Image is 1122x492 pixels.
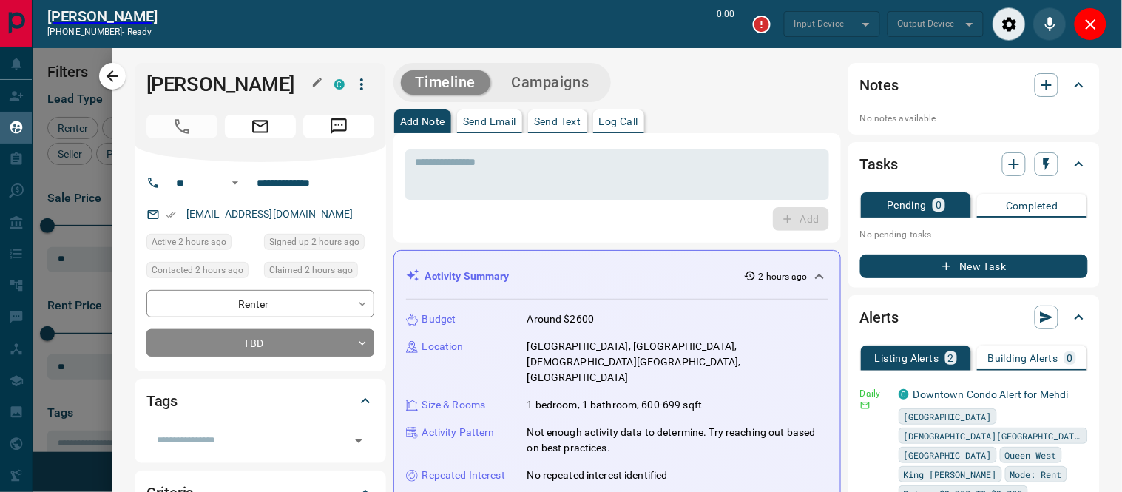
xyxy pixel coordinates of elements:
[860,300,1088,335] div: Alerts
[146,73,312,96] h1: [PERSON_NAME]
[47,7,158,25] h2: [PERSON_NAME]
[860,146,1088,182] div: Tasks
[422,397,486,413] p: Size & Rooms
[759,270,808,283] p: 2 hours ago
[348,431,369,451] button: Open
[146,234,257,255] div: Tue Oct 14 2025
[904,428,1083,443] span: [DEMOGRAPHIC_DATA][GEOGRAPHIC_DATA]
[904,467,997,482] span: King [PERSON_NAME]
[527,311,595,327] p: Around $2600
[225,115,296,138] span: Email
[527,425,828,456] p: Not enough activity data to determine. Try reaching out based on best practices.
[47,25,158,38] p: [PHONE_NUMBER] -
[166,209,176,220] svg: Email Verified
[860,387,890,400] p: Daily
[1005,448,1057,462] span: Queen West
[1033,7,1067,41] div: Mute
[146,389,178,413] h2: Tags
[269,235,359,249] span: Signed up 2 hours ago
[913,388,1069,400] a: Downtown Condo Alert for Mehdi
[400,116,445,127] p: Add Note
[860,67,1088,103] div: Notes
[1074,7,1107,41] div: Close
[226,174,244,192] button: Open
[152,263,243,277] span: Contacted 2 hours ago
[993,7,1026,41] div: Audio Settings
[422,311,456,327] p: Budget
[1010,467,1062,482] span: Mode: Rent
[303,115,374,138] span: Message
[717,7,735,41] p: 0:00
[264,262,374,283] div: Tue Oct 14 2025
[401,70,491,95] button: Timeline
[406,263,828,290] div: Activity Summary2 hours ago
[422,339,464,354] p: Location
[599,116,638,127] p: Log Call
[988,353,1058,363] p: Building Alerts
[948,353,954,363] p: 2
[152,235,226,249] span: Active 2 hours ago
[334,79,345,90] div: condos.ca
[904,409,992,424] span: [GEOGRAPHIC_DATA]
[186,208,354,220] a: [EMAIL_ADDRESS][DOMAIN_NAME]
[127,27,152,37] span: ready
[1006,200,1058,211] p: Completed
[534,116,581,127] p: Send Text
[899,389,909,400] div: condos.ca
[875,353,939,363] p: Listing Alerts
[463,116,516,127] p: Send Email
[527,339,828,385] p: [GEOGRAPHIC_DATA], [GEOGRAPHIC_DATA], [DEMOGRAPHIC_DATA][GEOGRAPHIC_DATA], [GEOGRAPHIC_DATA]
[269,263,353,277] span: Claimed 2 hours ago
[422,468,505,483] p: Repeated Interest
[146,329,374,357] div: TBD
[146,383,374,419] div: Tags
[936,200,942,210] p: 0
[1067,353,1073,363] p: 0
[422,425,495,440] p: Activity Pattern
[527,468,668,483] p: No repeated interest identified
[527,397,703,413] p: 1 bedroom, 1 bathroom, 600-699 sqft
[264,234,374,255] div: Tue Oct 14 2025
[146,115,217,138] span: Call
[860,112,1088,125] p: No notes available
[860,152,898,176] h2: Tasks
[860,255,1088,278] button: New Task
[496,70,604,95] button: Campaigns
[425,269,510,284] p: Activity Summary
[887,200,927,210] p: Pending
[860,223,1088,246] p: No pending tasks
[146,262,257,283] div: Tue Oct 14 2025
[146,290,374,317] div: Renter
[860,73,899,97] h2: Notes
[904,448,992,462] span: [GEOGRAPHIC_DATA]
[860,306,899,329] h2: Alerts
[860,400,871,411] svg: Email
